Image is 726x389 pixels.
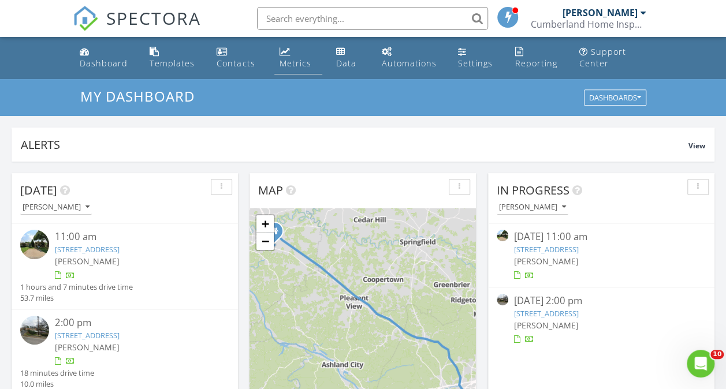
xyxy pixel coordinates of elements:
[55,330,120,341] a: [STREET_ADDRESS]
[20,282,133,293] div: 1 hours and 7 minutes drive time
[73,6,98,31] img: The Best Home Inspection Software - Spectora
[20,293,133,304] div: 53.7 miles
[274,42,322,74] a: Metrics
[530,18,646,30] div: Cumberland Home Inspection LLC
[55,316,212,330] div: 2:00 pm
[274,231,281,238] div: 3262 Quincy Lane, Clarksville TN 37043
[514,308,579,319] a: [STREET_ADDRESS]
[217,58,255,69] div: Contacts
[256,215,274,233] a: Zoom in
[514,230,688,244] div: [DATE] 11:00 am
[497,230,508,241] img: streetview
[497,294,706,345] a: [DATE] 2:00 pm [STREET_ADDRESS] [PERSON_NAME]
[381,58,436,69] div: Automations
[256,233,274,250] a: Zoom out
[688,141,705,151] span: View
[23,203,90,211] div: [PERSON_NAME]
[75,42,136,74] a: Dashboard
[55,256,120,267] span: [PERSON_NAME]
[514,244,579,255] a: [STREET_ADDRESS]
[145,42,203,74] a: Templates
[106,6,201,30] span: SPECTORA
[687,350,714,377] iframe: Intercom live chat
[575,42,651,74] a: Support Center
[212,42,265,74] a: Contacts
[55,230,212,244] div: 11:00 am
[515,58,557,69] div: Reporting
[497,182,569,198] span: In Progress
[499,203,566,211] div: [PERSON_NAME]
[55,342,120,353] span: [PERSON_NAME]
[20,182,57,198] span: [DATE]
[20,230,229,304] a: 11:00 am [STREET_ADDRESS] [PERSON_NAME] 1 hours and 7 minutes drive time 53.7 miles
[458,58,493,69] div: Settings
[73,16,201,40] a: SPECTORA
[562,7,637,18] div: [PERSON_NAME]
[579,46,626,69] div: Support Center
[55,244,120,255] a: [STREET_ADDRESS]
[20,200,92,215] button: [PERSON_NAME]
[514,256,579,267] span: [PERSON_NAME]
[377,42,444,74] a: Automations (Basic)
[514,320,579,331] span: [PERSON_NAME]
[279,58,311,69] div: Metrics
[20,316,49,345] img: streetview
[258,182,283,198] span: Map
[336,58,356,69] div: Data
[453,42,501,74] a: Settings
[332,42,367,74] a: Data
[20,368,94,379] div: 18 minutes drive time
[497,230,706,281] a: [DATE] 11:00 am [STREET_ADDRESS] [PERSON_NAME]
[150,58,195,69] div: Templates
[80,58,128,69] div: Dashboard
[584,90,646,106] button: Dashboards
[20,230,49,259] img: streetview
[511,42,565,74] a: Reporting
[80,87,195,106] span: My Dashboard
[514,294,688,308] div: [DATE] 2:00 pm
[21,137,688,152] div: Alerts
[497,200,568,215] button: [PERSON_NAME]
[497,294,508,305] img: streetview
[710,350,724,359] span: 10
[589,94,641,102] div: Dashboards
[257,7,488,30] input: Search everything...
